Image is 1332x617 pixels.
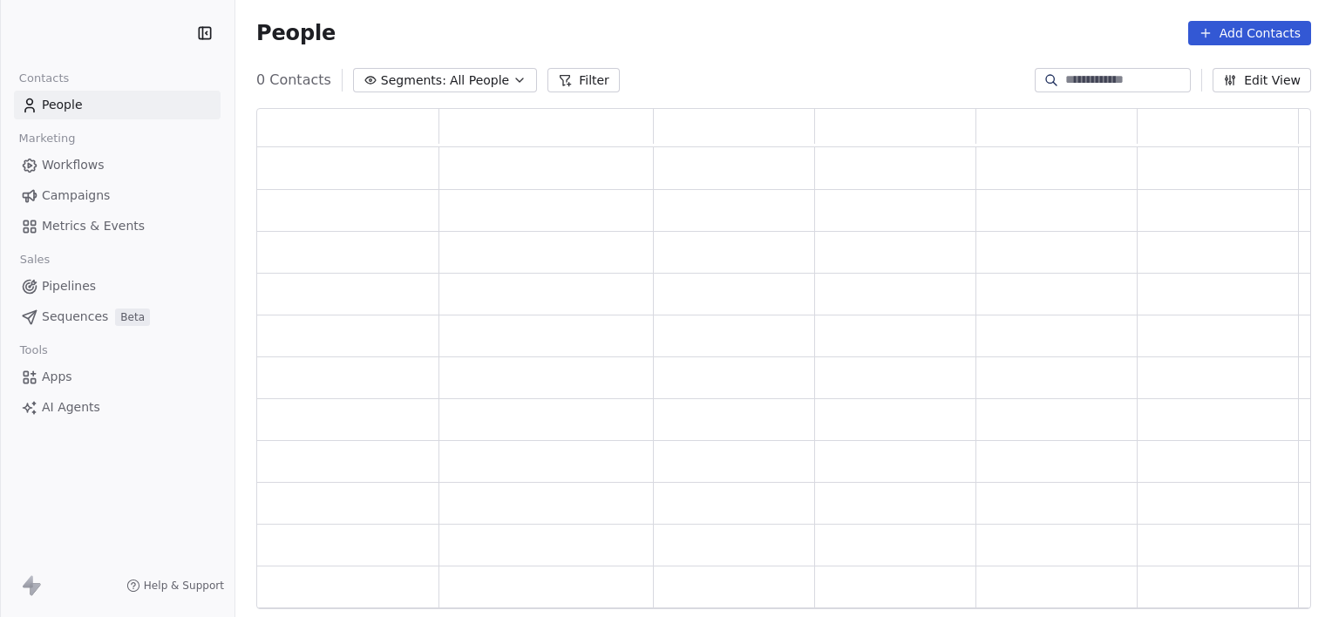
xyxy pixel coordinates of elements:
span: 0 Contacts [256,70,331,91]
a: Campaigns [14,181,221,210]
a: Pipelines [14,272,221,301]
button: Edit View [1213,68,1311,92]
span: Help & Support [144,579,224,593]
span: Workflows [42,156,105,174]
span: Sequences [42,308,108,326]
button: Add Contacts [1188,21,1311,45]
span: Apps [42,368,72,386]
a: Workflows [14,151,221,180]
a: AI Agents [14,393,221,422]
a: Apps [14,363,221,391]
span: Beta [115,308,150,326]
button: Filter [547,68,620,92]
span: People [256,20,336,46]
span: Tools [12,337,55,363]
a: Help & Support [126,579,224,593]
span: Sales [12,247,58,273]
a: Metrics & Events [14,212,221,241]
a: SequencesBeta [14,302,221,331]
span: Metrics & Events [42,217,145,235]
span: Marketing [11,125,83,152]
span: Campaigns [42,186,110,205]
span: AI Agents [42,398,100,417]
span: Contacts [11,65,77,92]
span: Pipelines [42,277,96,295]
span: All People [450,71,509,90]
span: Segments: [381,71,446,90]
a: People [14,91,221,119]
span: People [42,96,83,114]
